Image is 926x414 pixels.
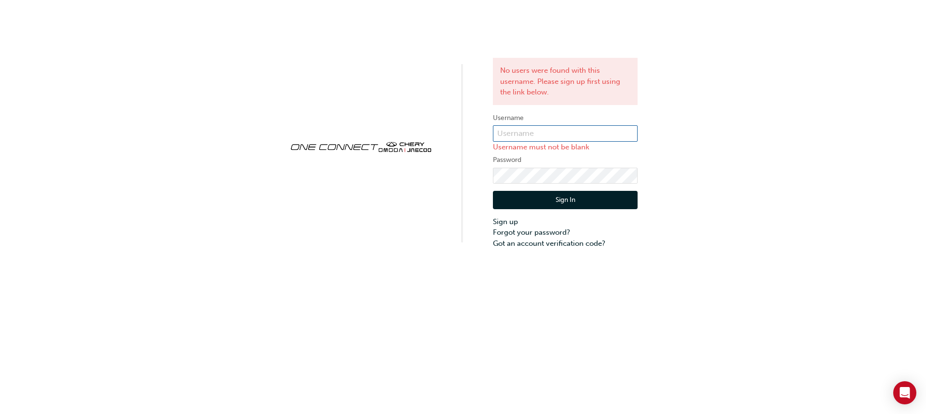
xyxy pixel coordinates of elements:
[493,125,638,142] input: Username
[493,142,638,153] p: Username must not be blank
[493,154,638,166] label: Password
[493,227,638,238] a: Forgot your password?
[493,191,638,209] button: Sign In
[493,58,638,105] div: No users were found with this username. Please sign up first using the link below.
[893,381,916,404] div: Open Intercom Messenger
[493,112,638,124] label: Username
[493,216,638,227] a: Sign up
[493,238,638,249] a: Got an account verification code?
[288,134,433,159] img: oneconnect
